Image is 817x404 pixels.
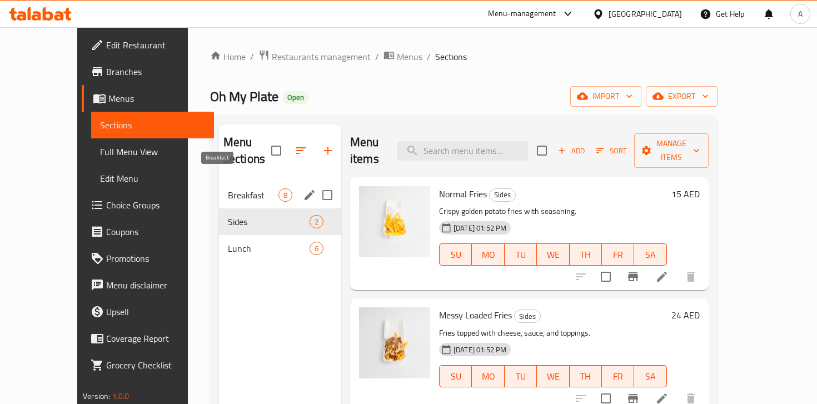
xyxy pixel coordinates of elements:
[537,365,569,387] button: WE
[579,89,632,103] span: import
[83,389,110,403] span: Version:
[589,142,634,159] span: Sort items
[310,242,323,255] div: items
[594,265,617,288] span: Select to update
[634,133,709,168] button: Manage items
[435,50,467,63] span: Sections
[541,247,565,263] span: WE
[82,245,213,272] a: Promotions
[106,198,205,212] span: Choice Groups
[639,247,662,263] span: SA
[439,205,667,218] p: Crispy golden potato fries with seasoning.
[106,358,205,372] span: Grocery Checklist
[606,247,630,263] span: FR
[594,142,630,159] button: Sort
[505,243,537,266] button: TU
[278,188,292,202] div: items
[620,263,646,290] button: Branch-specific-item
[602,365,634,387] button: FR
[106,278,205,292] span: Menu disclaimer
[439,186,487,202] span: Normal Fries
[350,134,383,167] h2: Menu items
[541,368,565,385] span: WE
[439,307,512,323] span: Messy Loaded Fries
[646,86,718,107] button: export
[554,142,589,159] span: Add item
[655,89,709,103] span: export
[515,310,540,323] span: Sides
[427,50,431,63] li: /
[530,139,554,162] span: Select section
[106,225,205,238] span: Coupons
[449,345,511,355] span: [DATE] 01:52 PM
[554,142,589,159] button: Add
[210,49,718,64] nav: breadcrumb
[82,272,213,298] a: Menu disclaimer
[472,243,504,266] button: MO
[228,242,310,255] span: Lunch
[106,252,205,265] span: Promotions
[439,326,667,340] p: Fries topped with cheese, sauce, and toppings.
[219,235,341,262] div: Lunch6
[219,182,341,208] div: Breakfast8edit
[219,177,341,266] nav: Menu sections
[301,187,318,203] button: edit
[82,298,213,325] a: Upsell
[310,215,323,228] div: items
[476,368,500,385] span: MO
[106,65,205,78] span: Branches
[100,145,205,158] span: Full Menu View
[82,325,213,352] a: Coverage Report
[82,58,213,85] a: Branches
[82,352,213,378] a: Grocery Checklist
[82,85,213,112] a: Menus
[223,134,271,167] h2: Menu sections
[108,92,205,105] span: Menus
[219,208,341,235] div: Sides2
[315,137,341,164] button: Add section
[476,247,500,263] span: MO
[397,141,528,161] input: search
[609,8,682,20] div: [GEOGRAPHIC_DATA]
[82,218,213,245] a: Coupons
[397,50,422,63] span: Menus
[570,365,602,387] button: TH
[106,332,205,345] span: Coverage Report
[449,223,511,233] span: [DATE] 01:52 PM
[310,243,323,254] span: 6
[210,84,278,109] span: Oh My Plate
[444,368,467,385] span: SU
[100,118,205,132] span: Sections
[677,263,704,290] button: delete
[514,310,541,323] div: Sides
[250,50,254,63] li: /
[310,217,323,227] span: 2
[283,93,308,102] span: Open
[489,188,516,202] div: Sides
[634,365,666,387] button: SA
[91,138,213,165] a: Full Menu View
[509,247,532,263] span: TU
[602,243,634,266] button: FR
[228,188,278,202] span: Breakfast
[556,144,586,157] span: Add
[505,365,537,387] button: TU
[570,86,641,107] button: import
[439,243,472,266] button: SU
[228,215,310,228] span: Sides
[444,247,467,263] span: SU
[258,49,371,64] a: Restaurants management
[655,270,669,283] a: Edit menu item
[509,368,532,385] span: TU
[91,165,213,192] a: Edit Menu
[606,368,630,385] span: FR
[375,50,379,63] li: /
[671,186,700,202] h6: 15 AED
[210,50,246,63] a: Home
[488,7,556,21] div: Menu-management
[106,38,205,52] span: Edit Restaurant
[798,8,803,20] span: A
[100,172,205,185] span: Edit Menu
[537,243,569,266] button: WE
